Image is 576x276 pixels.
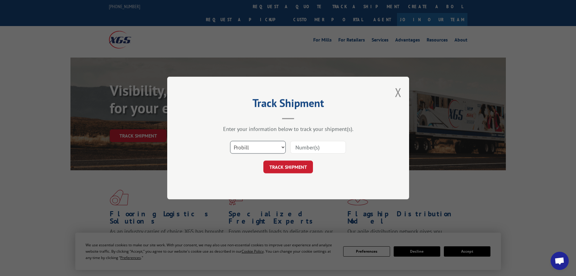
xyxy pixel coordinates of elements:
[197,125,379,132] div: Enter your information below to track your shipment(s).
[551,252,569,270] div: Open chat
[197,99,379,110] h2: Track Shipment
[290,141,346,154] input: Number(s)
[263,161,313,173] button: TRACK SHIPMENT
[395,84,402,100] button: Close modal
